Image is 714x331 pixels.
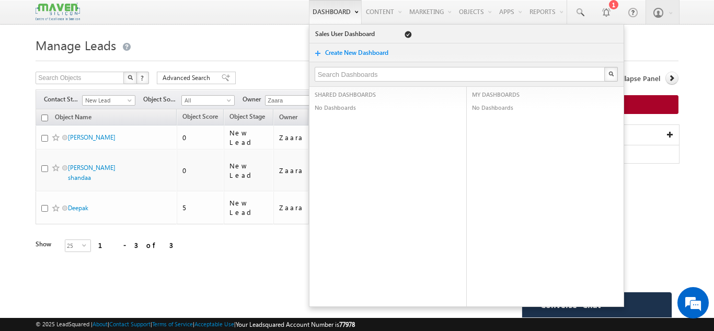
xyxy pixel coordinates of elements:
span: No Dashboards [315,104,356,111]
input: Type to Search [265,95,318,106]
img: Search [128,75,133,80]
span: Owner [279,113,297,121]
textarea: Type your message and hit 'Enter' [14,97,191,248]
div: Zaara [279,166,304,175]
div: Zaara [279,203,304,212]
span: Your Leadsquared Account Number is [236,321,355,328]
span: select [82,243,90,247]
img: d_60004797649_company_0_60004797649 [18,55,44,69]
a: Object Score [177,111,223,124]
a: All [181,95,235,106]
input: Search Dashboards [315,67,606,82]
span: Object Score [182,112,218,120]
a: Terms of Service [152,321,193,327]
span: New Lead [83,96,132,105]
span: Converse - Chat [540,300,601,310]
div: 0 [182,166,219,175]
a: [PERSON_NAME] [68,133,116,141]
a: Deepak [68,204,88,212]
span: 25 [65,240,82,252]
span: Owner [243,95,265,104]
div: Zaara [279,133,304,142]
input: Check all records [41,115,48,121]
span: SHARED DASHBOARDS [315,90,376,99]
div: New Lead [229,128,269,147]
div: New Lead [229,161,269,180]
span: Collapse Panel [615,74,660,83]
a: Object Stage [224,111,270,124]
span: Default Dashboard [405,31,412,38]
div: Chat with us now [54,55,176,69]
img: Search [608,71,614,76]
div: New Lead [229,198,269,217]
span: No Dashboards [472,104,513,111]
div: Show [36,239,56,249]
span: Manage Leads [36,37,116,53]
a: Sales User Dashboard [315,29,389,39]
em: Start Chat [142,257,190,271]
span: MY DASHBOARDS [472,90,520,99]
a: Show All Items [304,96,317,106]
span: ? [141,73,145,82]
a: [PERSON_NAME] shandaa [68,164,116,181]
div: 1 - 3 of 3 [98,239,173,251]
span: All [182,96,232,105]
button: ? [136,72,149,84]
div: 5 [182,203,219,212]
span: Object Stage [229,112,265,120]
a: New Lead [82,95,135,106]
div: 0 [182,133,219,142]
a: About [93,321,108,327]
div: Minimize live chat window [171,5,197,30]
a: Acceptable Use [194,321,234,327]
a: Object Name [50,111,97,125]
span: Object Source [143,95,181,104]
span: © 2025 LeadSquared | | | | | [36,319,355,329]
a: Contact Support [109,321,151,327]
span: 77978 [339,321,355,328]
span: Advanced Search [163,73,213,83]
a: Create New Dashboard [325,48,399,58]
span: Contact Stage [44,95,82,104]
img: Custom Logo [36,3,79,21]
